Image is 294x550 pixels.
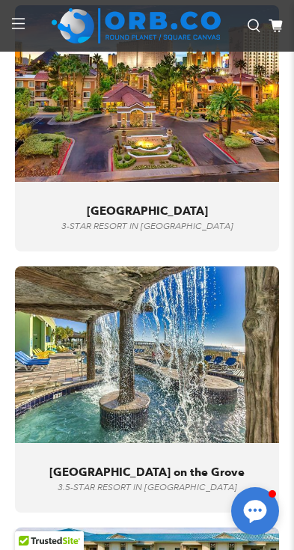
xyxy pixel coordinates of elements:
[58,482,237,493] span: 3.5-STAR RESORT in [GEOGRAPHIC_DATA]
[49,465,245,479] span: [GEOGRAPHIC_DATA] on the Grove
[87,204,208,218] span: [GEOGRAPHIC_DATA]
[231,487,279,535] button: Open chat window
[61,221,233,232] span: 3-STAR RESORT in [GEOGRAPHIC_DATA]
